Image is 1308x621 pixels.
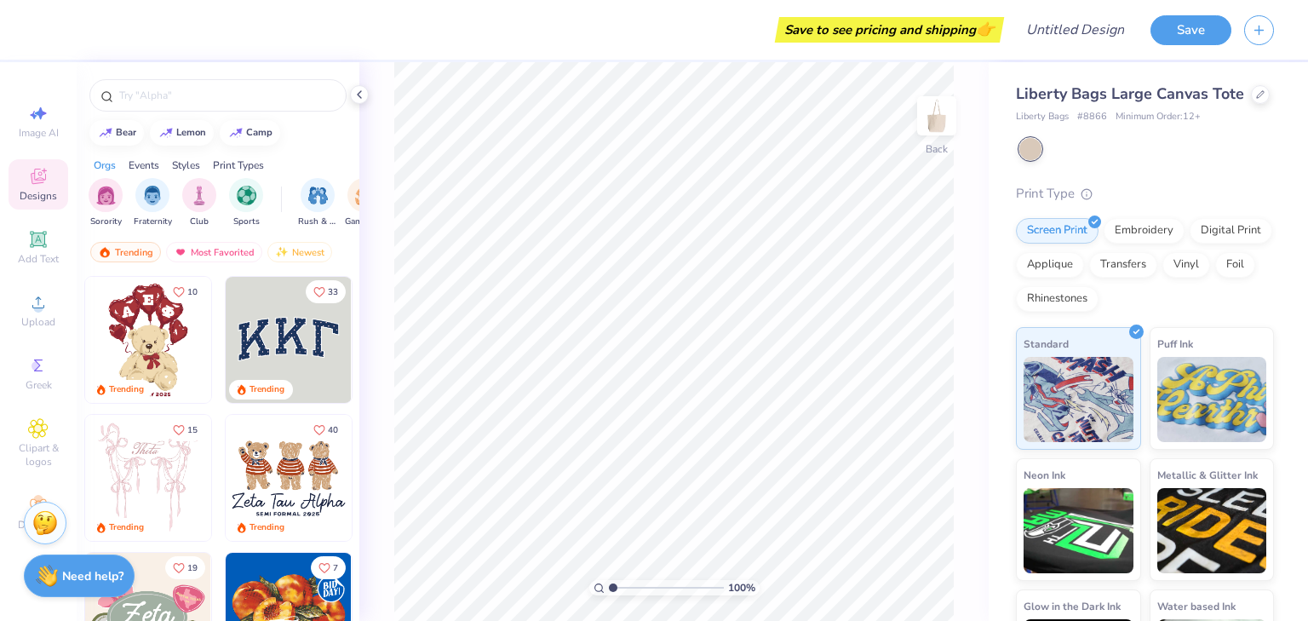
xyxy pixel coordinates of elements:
span: 15 [187,426,198,434]
button: filter button [345,178,384,228]
img: edfb13fc-0e43-44eb-bea2-bf7fc0dd67f9 [351,277,477,403]
span: Glow in the Dark Ink [1024,597,1121,615]
div: Digital Print [1190,218,1272,244]
img: Sports Image [237,186,256,205]
div: Vinyl [1162,252,1210,278]
img: most_fav.gif [174,246,187,258]
button: Like [306,418,346,441]
button: Like [165,556,205,579]
input: Try "Alpha" [118,87,336,104]
button: lemon [150,120,214,146]
span: 33 [328,288,338,296]
img: e74243e0-e378-47aa-a400-bc6bcb25063a [210,277,336,403]
div: Styles [172,158,200,173]
span: 100 % [728,580,755,595]
div: Most Favorited [166,242,262,262]
span: Decorate [18,518,59,532]
button: bear [89,120,144,146]
button: Like [165,280,205,303]
img: Puff Ink [1157,357,1267,442]
span: Puff Ink [1157,335,1193,353]
div: Print Types [213,158,264,173]
img: Sorority Image [96,186,116,205]
img: Back [920,99,954,133]
span: Standard [1024,335,1069,353]
span: Game Day [345,216,384,228]
img: Game Day Image [355,186,375,205]
strong: Need help? [62,568,123,584]
img: Standard [1024,357,1133,442]
img: 3b9aba4f-e317-4aa7-a679-c95a879539bd [226,277,352,403]
button: Like [311,556,346,579]
img: Newest.gif [275,246,289,258]
div: Events [129,158,159,173]
img: d12a98c7-f0f7-4345-bf3a-b9f1b718b86e [210,415,336,541]
img: 587403a7-0594-4a7f-b2bd-0ca67a3ff8dd [85,277,211,403]
span: 👉 [976,19,995,39]
span: 7 [333,564,338,572]
div: Screen Print [1016,218,1099,244]
span: Liberty Bags Large Canvas Tote [1016,83,1244,104]
div: Trending [109,383,144,396]
img: trending.gif [98,246,112,258]
span: Club [190,216,209,228]
span: 40 [328,426,338,434]
div: Orgs [94,158,116,173]
div: camp [246,128,272,137]
span: Minimum Order: 12 + [1116,110,1201,124]
span: Upload [21,315,55,329]
div: filter for Fraternity [134,178,172,228]
div: lemon [176,128,206,137]
span: 10 [187,288,198,296]
div: Trending [109,521,144,534]
div: Save to see pricing and shipping [779,17,1000,43]
img: trend_line.gif [99,128,112,138]
div: Trending [250,521,284,534]
button: filter button [182,178,216,228]
button: filter button [229,178,263,228]
span: Image AI [19,126,59,140]
div: Back [926,141,948,157]
img: 83dda5b0-2158-48ca-832c-f6b4ef4c4536 [85,415,211,541]
div: Embroidery [1104,218,1185,244]
span: Greek [26,378,52,392]
div: Newest [267,242,332,262]
div: Transfers [1089,252,1157,278]
div: filter for Game Day [345,178,384,228]
div: Foil [1215,252,1255,278]
div: filter for Club [182,178,216,228]
div: filter for Sports [229,178,263,228]
span: Water based Ink [1157,597,1236,615]
img: Rush & Bid Image [308,186,328,205]
span: Neon Ink [1024,466,1065,484]
img: trend_line.gif [159,128,173,138]
span: Liberty Bags [1016,110,1069,124]
button: camp [220,120,280,146]
img: Neon Ink [1024,488,1133,573]
span: # 8866 [1077,110,1107,124]
div: Trending [250,383,284,396]
div: filter for Rush & Bid [298,178,337,228]
div: Applique [1016,252,1084,278]
button: filter button [134,178,172,228]
img: Fraternity Image [143,186,162,205]
button: filter button [298,178,337,228]
span: Sports [233,216,260,228]
img: a3be6b59-b000-4a72-aad0-0c575b892a6b [226,415,352,541]
button: Save [1150,15,1231,45]
div: filter for Sorority [89,178,123,228]
div: Print Type [1016,184,1274,204]
span: Fraternity [134,216,172,228]
div: Rhinestones [1016,286,1099,312]
span: Designs [20,189,57,203]
input: Untitled Design [1013,13,1138,47]
span: Rush & Bid [298,216,337,228]
img: Metallic & Glitter Ink [1157,488,1267,573]
span: Add Text [18,252,59,266]
span: Clipart & logos [9,441,68,469]
button: Like [306,280,346,303]
div: Trending [90,242,161,262]
button: Like [165,418,205,441]
span: Metallic & Glitter Ink [1157,466,1258,484]
img: Club Image [190,186,209,205]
